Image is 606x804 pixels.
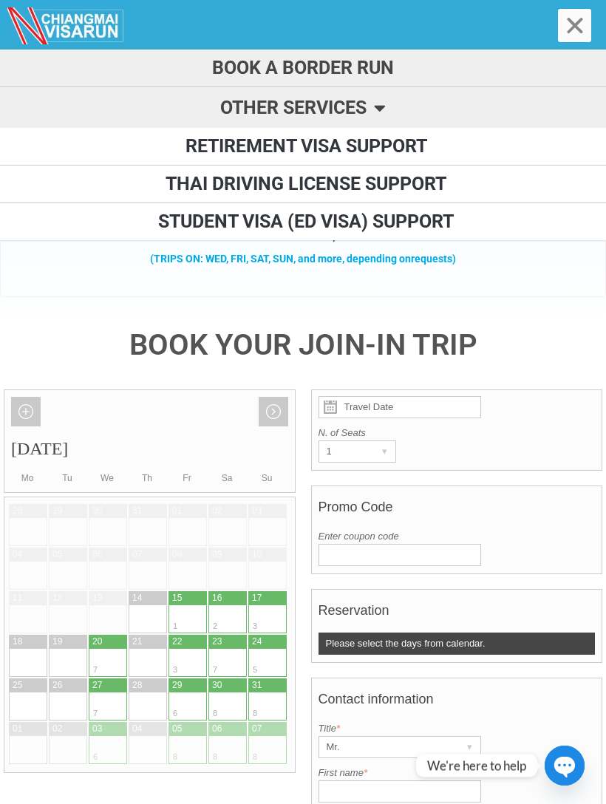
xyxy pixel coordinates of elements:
[172,548,182,561] div: 08
[92,505,102,517] div: 30
[4,390,295,471] div: [DATE]
[92,679,102,692] div: 27
[167,471,207,486] div: Fr
[13,679,22,692] div: 25
[172,679,182,692] div: 29
[252,548,262,561] div: 10
[4,330,602,360] h4: BOOK YOUR JOIN-IN TRIP
[172,505,182,517] div: 01
[319,596,596,633] h4: Reservation
[92,636,102,648] div: 20
[132,592,142,604] div: 14
[132,548,142,561] div: 07
[207,471,247,486] div: Sa
[252,679,262,692] div: 31
[212,723,222,735] div: 06
[212,548,222,561] div: 09
[319,633,596,655] div: Please select the days from calendar.
[132,679,142,692] div: 28
[375,441,395,462] div: ▾
[252,636,262,648] div: 24
[252,723,262,735] div: 07
[247,471,287,486] div: Su
[319,426,596,440] label: N. of Seats
[13,592,22,604] div: 11
[212,592,222,604] div: 16
[319,684,596,721] h4: Contact information
[132,723,142,735] div: 04
[319,721,596,736] label: Title
[87,471,127,486] div: We
[172,723,182,735] div: 05
[52,636,62,648] div: 19
[92,592,102,604] div: 13
[212,679,222,692] div: 30
[172,636,182,648] div: 22
[319,441,367,462] div: 1
[319,737,452,757] div: Mr.
[52,592,62,604] div: 12
[319,492,596,529] h4: Promo Code
[252,592,262,604] div: 17
[127,471,167,486] div: Th
[319,529,596,544] label: Enter coupon code
[319,766,596,780] label: First name
[47,471,87,486] div: Tu
[252,505,262,517] div: 03
[460,737,480,757] div: ▾
[52,679,62,692] div: 26
[52,723,62,735] div: 02
[212,636,222,648] div: 23
[172,592,182,604] div: 15
[411,253,456,265] span: requests)
[52,548,62,561] div: 05
[13,636,22,648] div: 18
[7,471,47,486] div: Mo
[150,253,456,265] strong: (TRIPS ON: WED, FRI, SAT, SUN, and more, depending on
[13,548,22,561] div: 04
[13,505,22,517] div: 28
[212,505,222,517] div: 02
[13,723,22,735] div: 01
[132,505,142,517] div: 31
[92,548,102,561] div: 06
[132,636,142,648] div: 21
[92,723,102,735] div: 03
[52,505,62,517] div: 29
[558,9,591,42] div: Menu Toggle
